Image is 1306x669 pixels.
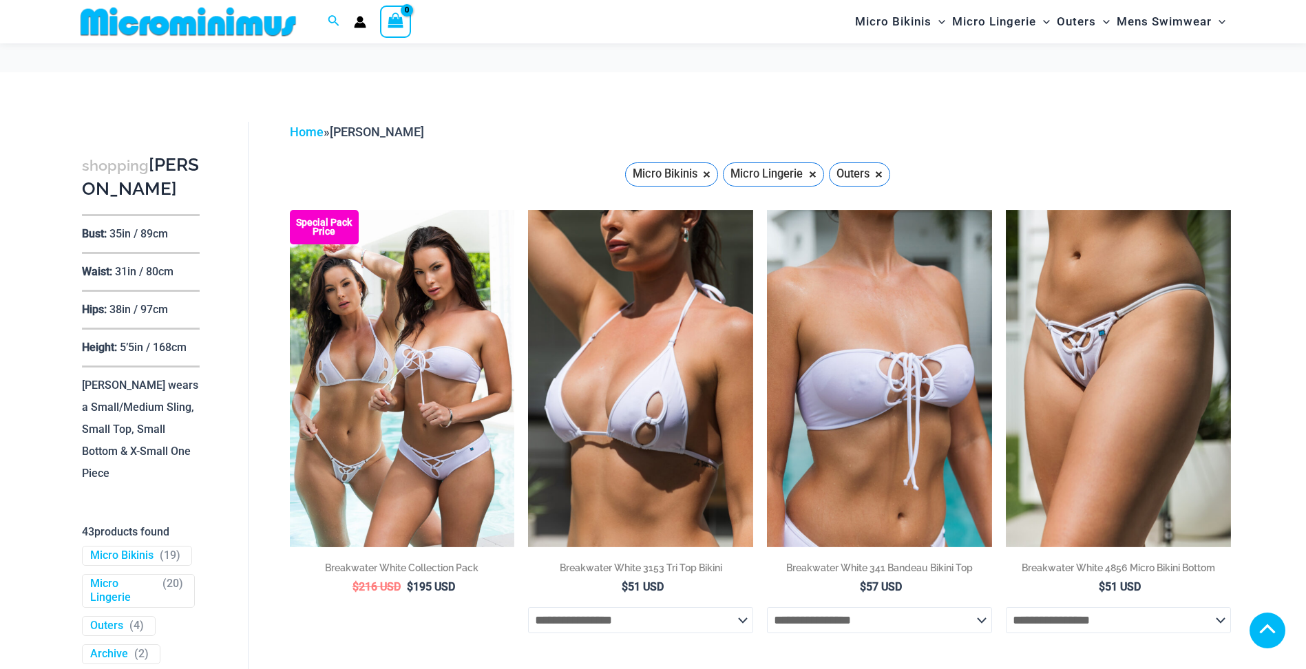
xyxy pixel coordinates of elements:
[115,265,173,278] p: 31in / 80cm
[82,303,107,316] p: Hips:
[730,164,803,184] span: Micro Lingerie
[120,341,187,354] p: 5’5in / 168cm
[352,580,359,593] span: $
[82,157,149,174] span: shopping
[1006,561,1231,580] a: Breakwater White 4856 Micro Bikini Bottom
[290,561,515,580] a: Breakwater White Collection Pack
[290,210,515,547] a: Collection Pack (5) Breakwater White 341 Top 4956 Shorts 08Breakwater White 341 Top 4956 Shorts 08
[164,549,176,562] span: 19
[109,303,168,316] p: 38in / 97cm
[1099,580,1105,593] span: $
[836,164,870,184] span: Outers
[134,619,140,632] span: 4
[134,647,149,661] span: ( )
[860,580,902,593] bdi: 57 USD
[1053,4,1113,39] a: OutersMenu ToggleMenu Toggle
[82,227,107,240] p: Bust:
[167,577,179,590] span: 20
[407,580,413,593] span: $
[625,162,718,187] a: Micro Bikinis ×
[129,619,144,633] span: ( )
[82,525,94,538] span: 43
[860,580,866,593] span: $
[723,162,823,187] a: Micro Lingerie ×
[352,580,401,593] bdi: 216 USD
[1057,4,1096,39] span: Outers
[290,210,515,547] img: Collection Pack (5)
[75,6,302,37] img: MM SHOP LOGO FLAT
[82,341,117,354] p: Height:
[328,13,340,30] a: Search icon link
[931,4,945,39] span: Menu Toggle
[703,169,710,180] span: ×
[1006,561,1231,575] h2: Breakwater White 4856 Micro Bikini Bottom
[90,619,123,633] a: Outers
[1036,4,1050,39] span: Menu Toggle
[767,210,992,547] img: Breakwater White 341 Top 01
[528,561,753,575] h2: Breakwater White 3153 Tri Top Bikini
[407,580,455,593] bdi: 195 USD
[380,6,412,37] a: View Shopping Cart, empty
[528,561,753,580] a: Breakwater White 3153 Tri Top Bikini
[162,577,183,606] span: ( )
[90,577,156,606] a: Micro Lingerie
[952,4,1036,39] span: Micro Lingerie
[82,379,198,480] p: [PERSON_NAME] wears a Small/Medium Sling, Small Top, Small Bottom & X-Small One Piece
[1212,4,1225,39] span: Menu Toggle
[1113,4,1229,39] a: Mens SwimwearMenu ToggleMenu Toggle
[109,227,168,240] p: 35in / 89cm
[767,561,992,580] a: Breakwater White 341 Bandeau Bikini Top
[1006,210,1231,547] img: Breakwater White 4856 Micro Bottom 01
[1117,4,1212,39] span: Mens Swimwear
[767,561,992,575] h2: Breakwater White 341 Bandeau Bikini Top
[90,647,128,661] a: Archive
[290,125,424,139] span: »
[90,549,154,563] a: Micro Bikinis
[160,549,180,563] span: ( )
[850,2,1232,41] nav: Site Navigation
[82,265,112,278] p: Waist:
[1006,210,1231,547] a: Breakwater White 4856 Micro Bottom 01Breakwater White 3153 Top 4856 Micro Bottom 06Breakwater Whi...
[82,521,200,543] p: products found
[290,561,515,575] h2: Breakwater White Collection Pack
[528,210,753,547] img: Breakwater White 3153 Top 01
[290,125,324,139] a: Home
[330,125,424,139] span: [PERSON_NAME]
[809,169,817,180] span: ×
[875,169,883,180] span: ×
[852,4,949,39] a: Micro BikinisMenu ToggleMenu Toggle
[354,16,366,28] a: Account icon link
[633,164,697,184] span: Micro Bikinis
[855,4,931,39] span: Micro Bikinis
[949,4,1053,39] a: Micro LingerieMenu ToggleMenu Toggle
[1096,4,1110,39] span: Menu Toggle
[290,218,359,236] b: Special Pack Price
[1099,580,1141,593] bdi: 51 USD
[767,210,992,547] a: Breakwater White 341 Top 01Breakwater White 341 Top 4956 Shorts 06Breakwater White 341 Top 4956 S...
[138,647,145,660] span: 2
[622,580,628,593] span: $
[829,162,890,187] a: Outers ×
[82,153,200,201] h3: [PERSON_NAME]
[622,580,664,593] bdi: 51 USD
